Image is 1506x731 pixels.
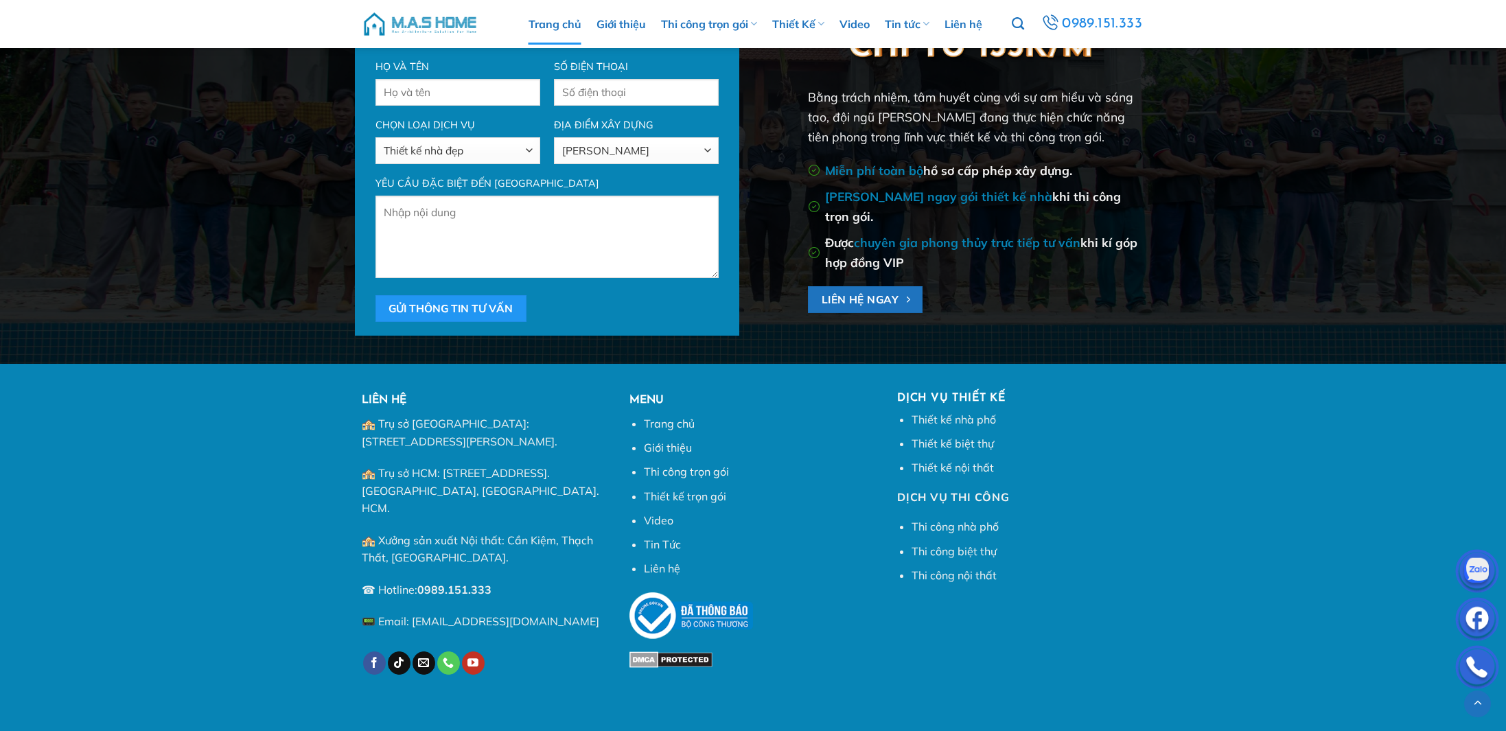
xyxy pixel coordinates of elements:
strong: Dịch vụ thiết kế [897,393,1006,404]
label: Chọn loại dịch vụ [375,117,540,133]
strong: MENU [629,395,664,406]
a: Giới thiệu [644,441,692,454]
a: Gọi cho chúng tôi [437,651,460,675]
img: M.A.S HOME – Tổng Thầu Thiết Kế Và Xây Nhà Trọn Gói [362,3,478,45]
a: Thi công trọn gói [661,3,757,45]
span: 0989.151.333 [1062,12,1143,36]
a: Tin Tức [644,537,681,551]
a: Thi công nội thất [912,568,997,582]
label: Số điện thoại [554,59,719,75]
a: Thi công biệt thự [912,544,997,558]
img: Phone [1457,649,1498,690]
a: Tìm kiếm [1012,10,1024,38]
a: Theo dõi trên YouTube [462,651,485,675]
input: Số điện thoại [554,79,719,106]
a: Thiết kế nhà phố [912,413,996,426]
p: 📟 Email: [EMAIL_ADDRESS][DOMAIN_NAME] [362,613,609,631]
a: Video [839,3,870,45]
span: Bằng trách nhiệm, tâm huyết cùng với sự am hiểu và sáng tạo, đội ngũ [PERSON_NAME] đang thực hiện... [808,89,1133,143]
p: 🏤 Trụ sở [GEOGRAPHIC_DATA]: [STREET_ADDRESS][PERSON_NAME]. [362,415,609,450]
a: Thi công trọn gói [644,465,729,478]
a: Thiết kế trọn gói [644,489,726,503]
a: Video [644,513,673,527]
a: Theo dõi trên Facebook [363,651,386,675]
a: Trang chủ [529,3,581,45]
a: 0989.151.333 [417,583,491,596]
span: khi thi công trọn gói. [825,189,1121,224]
a: Gửi email cho chúng tôi [413,651,435,675]
a: Thiết kế biệt thự [912,437,994,450]
a: Liên hệ ngay [808,286,923,313]
label: Yêu cầu đặc biệt đến [GEOGRAPHIC_DATA] [375,176,719,192]
strong: Miễn phí toàn bộ [825,163,923,178]
a: Liên hệ [644,561,680,575]
a: Theo dõi trên TikTok [388,651,410,675]
input: Gửi thông tin tư vấn [375,295,526,322]
img: Facebook [1457,601,1498,642]
strong: LIÊN HỆ [362,395,406,406]
span: hồ sơ cấp phép xây dựng. [825,163,1072,178]
span: Liên hệ ngay [822,291,899,308]
a: Thi công nhà phố [912,520,999,533]
p: 🏤 Trụ sở HCM: [STREET_ADDRESS]. [GEOGRAPHIC_DATA], [GEOGRAPHIC_DATA]. HCM. [362,465,609,518]
label: Họ và tên [375,59,540,75]
span: Được khi kí góp hợp đồng VIP [825,235,1137,270]
a: Liên hệ [945,3,982,45]
a: Trang chủ [644,417,695,430]
a: Tin tức [885,3,929,45]
input: Họ và tên [375,79,540,106]
p: ☎ Hotline: [362,581,609,599]
a: Thiết kế nội thất [912,461,994,474]
img: DMCA.com Protection Status [629,651,713,668]
strong: chuyên gia phong thủy trực tiếp tư vấn [854,235,1080,250]
a: Giới thiệu [596,3,646,45]
a: Lên đầu trang [1464,691,1491,717]
strong: Dịch vụ thi công [897,490,1010,504]
a: Thiết Kế [772,3,824,45]
label: Địa điểm xây dựng [554,117,719,133]
img: Zalo [1457,553,1498,594]
p: 🏤 Xưởng sản xuất Nội thất: Cần Kiệm, Thạch Thất, [GEOGRAPHIC_DATA]. [362,532,609,567]
strong: [PERSON_NAME] ngay gói thiết kế nhà [825,189,1052,204]
a: 0989.151.333 [1039,12,1144,36]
